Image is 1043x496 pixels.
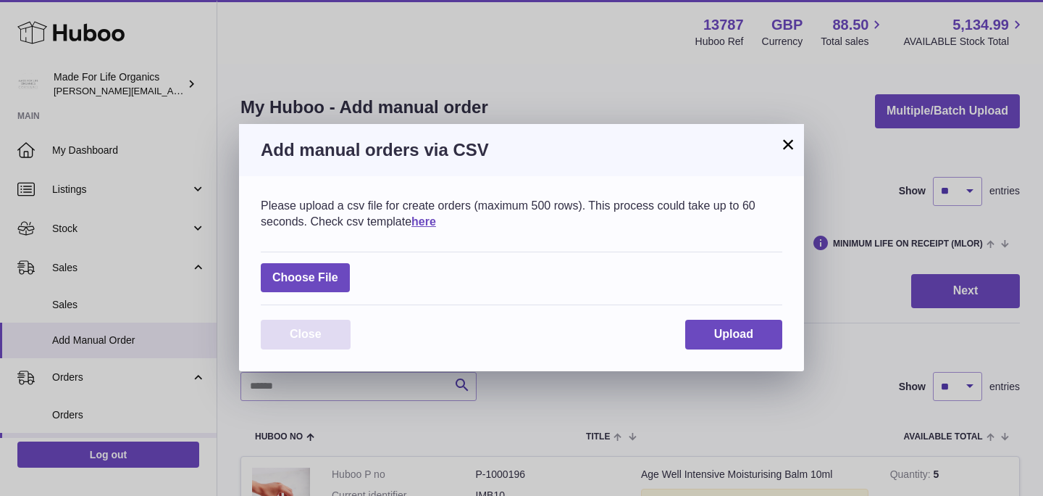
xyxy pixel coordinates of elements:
[261,263,350,293] span: Choose File
[261,198,782,229] div: Please upload a csv file for create orders (maximum 500 rows). This process could take up to 60 s...
[261,139,782,162] h3: Add manual orders via CSV
[685,320,782,350] button: Upload
[290,328,322,340] span: Close
[261,320,351,350] button: Close
[779,136,797,153] button: ×
[411,215,436,228] a: here
[714,328,753,340] span: Upload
